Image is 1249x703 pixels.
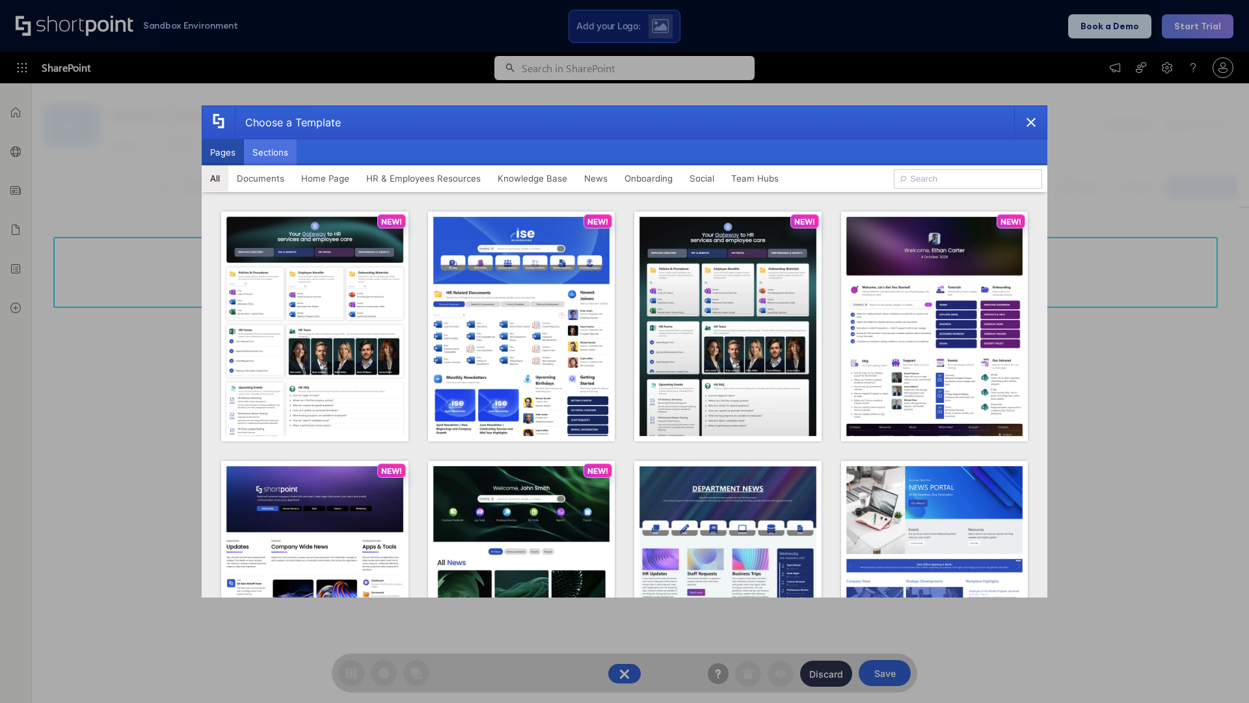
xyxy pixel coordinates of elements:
button: Team Hubs [723,165,787,191]
div: template selector [202,105,1047,598]
button: Onboarding [616,165,681,191]
button: Documents [228,165,293,191]
input: Search [894,169,1042,189]
p: NEW! [794,217,815,227]
p: NEW! [587,217,608,227]
button: Home Page [293,165,358,191]
p: NEW! [1001,217,1021,227]
button: All [202,165,228,191]
iframe: Chat Widget [1015,552,1249,703]
button: Pages [202,139,244,165]
button: Knowledge Base [489,165,576,191]
div: Choose a Template [235,106,341,139]
button: Social [681,165,723,191]
p: NEW! [381,217,402,227]
p: NEW! [587,466,608,476]
button: HR & Employees Resources [358,165,489,191]
button: News [576,165,616,191]
p: NEW! [381,466,402,476]
button: Sections [244,139,297,165]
